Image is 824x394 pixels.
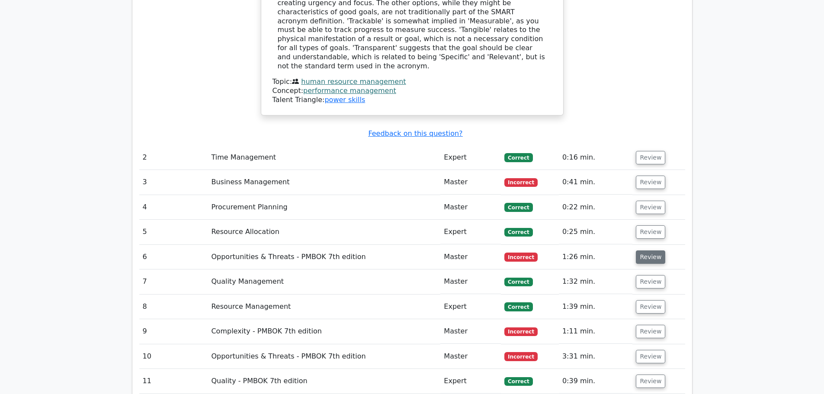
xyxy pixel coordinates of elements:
[301,77,406,86] a: human resource management
[139,195,208,220] td: 4
[208,319,440,344] td: Complexity - PMBOK 7th edition
[440,220,501,244] td: Expert
[440,170,501,195] td: Master
[504,178,538,187] span: Incorrect
[559,220,633,244] td: 0:25 min.
[559,269,633,294] td: 1:32 min.
[440,245,501,269] td: Master
[504,153,532,162] span: Correct
[139,245,208,269] td: 6
[139,269,208,294] td: 7
[208,369,440,394] td: Quality - PMBOK 7th edition
[273,77,552,104] div: Talent Triangle:
[559,319,633,344] td: 1:11 min.
[303,86,396,95] a: performance management
[636,201,665,214] button: Review
[559,195,633,220] td: 0:22 min.
[636,250,665,264] button: Review
[559,369,633,394] td: 0:39 min.
[139,170,208,195] td: 3
[440,269,501,294] td: Master
[440,369,501,394] td: Expert
[636,300,665,314] button: Review
[440,145,501,170] td: Expert
[636,225,665,239] button: Review
[208,195,440,220] td: Procurement Planning
[504,203,532,211] span: Correct
[440,295,501,319] td: Expert
[324,96,365,104] a: power skills
[504,228,532,237] span: Correct
[504,327,538,336] span: Incorrect
[139,220,208,244] td: 5
[504,377,532,386] span: Correct
[139,145,208,170] td: 2
[273,77,552,86] div: Topic:
[139,369,208,394] td: 11
[636,176,665,189] button: Review
[139,344,208,369] td: 10
[208,245,440,269] td: Opportunities & Threats - PMBOK 7th edition
[208,170,440,195] td: Business Management
[559,245,633,269] td: 1:26 min.
[440,319,501,344] td: Master
[636,151,665,164] button: Review
[440,344,501,369] td: Master
[504,302,532,311] span: Correct
[636,375,665,388] button: Review
[559,344,633,369] td: 3:31 min.
[559,295,633,319] td: 1:39 min.
[139,295,208,319] td: 8
[504,352,538,361] span: Incorrect
[636,350,665,363] button: Review
[636,325,665,338] button: Review
[208,145,440,170] td: Time Management
[504,253,538,261] span: Incorrect
[368,129,462,138] a: Feedback on this question?
[440,195,501,220] td: Master
[273,86,552,96] div: Concept:
[139,319,208,344] td: 9
[208,344,440,369] td: Opportunities & Threats - PMBOK 7th edition
[208,295,440,319] td: Resource Management
[636,275,665,288] button: Review
[208,220,440,244] td: Resource Allocation
[208,269,440,294] td: Quality Management
[504,278,532,286] span: Correct
[559,170,633,195] td: 0:41 min.
[559,145,633,170] td: 0:16 min.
